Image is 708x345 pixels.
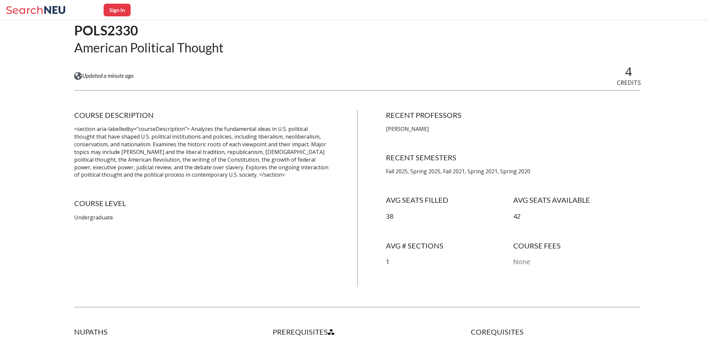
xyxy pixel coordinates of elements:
[513,195,641,205] h4: AVG SEATS AVAILABLE
[513,257,641,267] p: None
[386,111,641,120] h4: RECENT PROFESSORS
[74,111,329,120] h4: COURSE DESCRIPTION
[82,72,134,79] span: Updated a minute ago
[513,212,641,221] p: 42
[104,4,131,16] button: Sign In
[513,241,641,250] h4: COURSE FEES
[386,153,641,162] h4: RECENT SEMESTERS
[386,168,641,175] p: Fall 2025, Spring 2025, Fall 2021, Spring 2021, Spring 2020
[386,257,513,267] p: 1
[471,327,641,337] h4: COREQUISITES
[386,195,513,205] h4: AVG SEATS FILLED
[74,199,329,208] h4: COURSE LEVEL
[74,125,329,179] p: <section aria-labelledby="courseDescription"> Analyzes the fundamental ideas in U.S. political th...
[74,214,329,221] p: Undergraduate
[74,39,224,56] h2: American Political Thought
[74,327,244,337] h4: NUPATHS
[386,241,513,250] h4: AVG # SECTIONS
[616,78,641,87] span: CREDITS
[386,212,513,221] p: 38
[273,327,443,337] h4: PREREQUISITES
[74,22,224,39] h1: POLS2330
[386,125,641,133] p: [PERSON_NAME]
[625,63,632,80] span: 4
